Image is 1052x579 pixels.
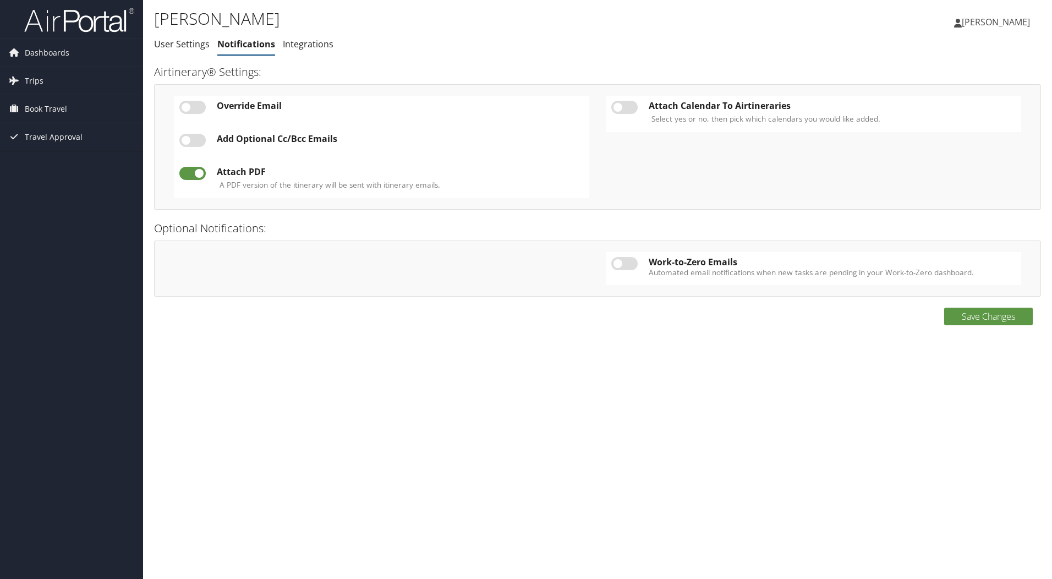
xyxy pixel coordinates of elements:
[217,38,275,50] a: Notifications
[154,221,1041,236] h3: Optional Notifications:
[25,95,67,123] span: Book Travel
[217,167,584,177] div: Attach PDF
[649,257,1016,267] div: Work-to-Zero Emails
[651,113,880,124] label: Select yes or no, then pick which calendars you would like added.
[649,101,1016,111] div: Attach Calendar To Airtineraries
[25,67,43,95] span: Trips
[25,123,83,151] span: Travel Approval
[154,38,210,50] a: User Settings
[154,64,1041,80] h3: Airtinerary® Settings:
[25,39,69,67] span: Dashboards
[217,101,584,111] div: Override Email
[962,16,1030,28] span: [PERSON_NAME]
[649,267,1016,278] label: Automated email notifications when new tasks are pending in your Work-to-Zero dashboard.
[954,6,1041,39] a: [PERSON_NAME]
[283,38,333,50] a: Integrations
[154,7,746,30] h1: [PERSON_NAME]
[944,308,1033,325] button: Save Changes
[24,7,134,33] img: airportal-logo.png
[220,179,440,190] label: A PDF version of the itinerary will be sent with itinerary emails.
[217,134,584,144] div: Add Optional Cc/Bcc Emails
